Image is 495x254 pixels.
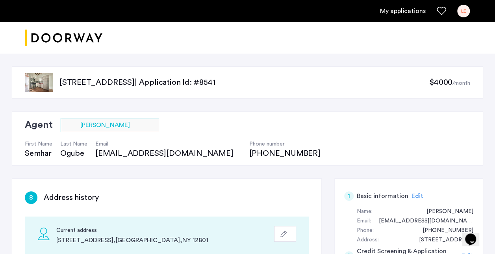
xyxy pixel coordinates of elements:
[344,191,354,201] div: 1
[25,191,37,204] div: 8
[44,192,99,203] h3: Address history
[429,78,452,86] span: $4000
[380,6,426,16] a: My application
[452,80,470,86] sub: /month
[357,191,408,201] h5: Basic information
[25,73,53,92] img: apartment
[60,140,87,148] h4: Last Name
[357,235,379,245] div: Address:
[60,148,87,159] div: Ogube
[437,6,446,16] a: Favorites
[462,222,487,246] iframe: chat widget
[274,226,296,242] button: button
[95,140,241,148] h4: Email
[56,235,273,245] div: [STREET_ADDRESS] , [GEOGRAPHIC_DATA] , NY 12801
[25,23,102,53] a: Cazamio logo
[59,77,429,88] p: [STREET_ADDRESS] | Application Id: #8541
[25,118,53,132] h2: Agent
[415,226,473,235] div: +15188125346
[371,217,473,226] div: larryinglensfalls@gmail.com
[25,148,52,159] div: Semhar
[357,207,373,217] div: Name:
[249,140,320,148] h4: Phone number
[357,217,371,226] div: Email:
[412,193,423,199] span: Edit
[25,23,102,53] img: logo
[25,140,52,148] h4: First Name
[357,226,374,235] div: Phone:
[249,148,320,159] div: [PHONE_NUMBER]
[95,148,241,159] div: [EMAIL_ADDRESS][DOMAIN_NAME]
[419,207,473,217] div: Lawrence Elmen
[56,226,273,235] div: Current address
[457,5,470,17] div: LE
[411,235,473,245] div: 104 Hunter Street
